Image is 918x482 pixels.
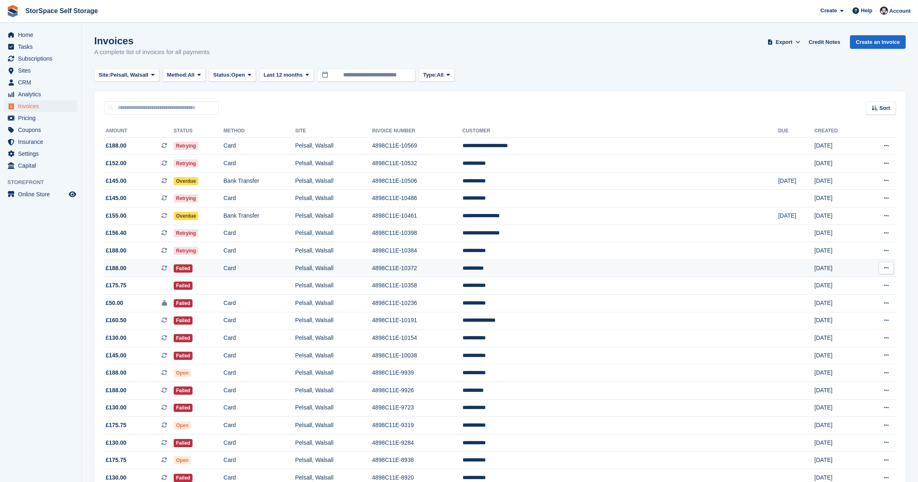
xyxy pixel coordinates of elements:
[224,399,295,417] td: Card
[850,35,906,49] a: Create an Invoice
[814,190,861,207] td: [DATE]
[4,160,77,171] a: menu
[814,364,861,382] td: [DATE]
[814,125,861,138] th: Created
[174,264,193,273] span: Failed
[18,189,67,200] span: Online Store
[174,421,191,430] span: Open
[106,159,127,168] span: £152.00
[814,452,861,469] td: [DATE]
[174,229,199,237] span: Retrying
[174,404,193,412] span: Failed
[372,452,462,469] td: 4898C11E-8938
[372,207,462,225] td: 4898C11E-10461
[295,399,372,417] td: Pelsall, Walsall
[174,142,199,150] span: Retrying
[264,71,303,79] span: Last 12 months
[18,136,67,148] span: Insurance
[814,417,861,434] td: [DATE]
[879,104,890,112] span: Sort
[224,155,295,173] td: Card
[295,190,372,207] td: Pelsall, Walsall
[18,148,67,159] span: Settings
[174,456,191,464] span: Open
[372,172,462,190] td: 4898C11E-10506
[372,382,462,400] td: 4898C11E-9926
[18,65,67,76] span: Sites
[106,299,123,307] span: £50.00
[174,369,191,377] span: Open
[372,417,462,434] td: 4898C11E-9319
[18,112,67,124] span: Pricing
[106,351,127,360] span: £145.00
[295,330,372,347] td: Pelsall, Walsall
[372,364,462,382] td: 4898C11E-9939
[213,71,231,79] span: Status:
[4,29,77,41] a: menu
[174,474,193,482] span: Failed
[224,364,295,382] td: Card
[231,71,245,79] span: Open
[778,125,814,138] th: Due
[224,225,295,242] td: Card
[295,364,372,382] td: Pelsall, Walsall
[372,242,462,260] td: 4898C11E-10384
[372,155,462,173] td: 4898C11E-10532
[106,211,127,220] span: £155.00
[295,452,372,469] td: Pelsall, Walsall
[4,100,77,112] a: menu
[106,386,127,395] span: £188.00
[814,207,861,225] td: [DATE]
[106,194,127,202] span: £145.00
[224,347,295,364] td: Card
[814,347,861,364] td: [DATE]
[295,417,372,434] td: Pelsall, Walsall
[106,229,127,237] span: £156.40
[110,71,148,79] span: Pelsall, Walsall
[224,312,295,330] td: Card
[106,421,127,430] span: £175.75
[174,352,193,360] span: Failed
[7,178,82,186] span: Storefront
[295,382,372,400] td: Pelsall, Walsall
[295,242,372,260] td: Pelsall, Walsall
[814,172,861,190] td: [DATE]
[778,207,814,225] td: [DATE]
[372,399,462,417] td: 4898C11E-9723
[106,368,127,377] span: £188.00
[814,434,861,452] td: [DATE]
[167,71,188,79] span: Method:
[106,334,127,342] span: £130.00
[295,295,372,312] td: Pelsall, Walsall
[4,41,77,52] a: menu
[209,68,256,82] button: Status: Open
[776,38,793,46] span: Export
[4,124,77,136] a: menu
[174,247,199,255] span: Retrying
[224,190,295,207] td: Card
[880,7,888,15] img: Ross Hadlington
[295,125,372,138] th: Site
[174,194,199,202] span: Retrying
[18,77,67,88] span: CRM
[106,473,127,482] span: £130.00
[295,277,372,295] td: Pelsall, Walsall
[106,439,127,447] span: £130.00
[372,347,462,364] td: 4898C11E-10038
[372,225,462,242] td: 4898C11E-10398
[814,259,861,277] td: [DATE]
[4,112,77,124] a: menu
[4,148,77,159] a: menu
[174,316,193,325] span: Failed
[423,71,437,79] span: Type:
[174,387,193,395] span: Failed
[99,71,110,79] span: Site:
[94,48,210,57] p: A complete list of invoices for all payments
[174,212,199,220] span: Overdue
[295,225,372,242] td: Pelsall, Walsall
[106,264,127,273] span: £188.00
[372,295,462,312] td: 4898C11E-10236
[104,125,174,138] th: Amount
[805,35,843,49] a: Credit Notes
[224,207,295,225] td: Bank Transfer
